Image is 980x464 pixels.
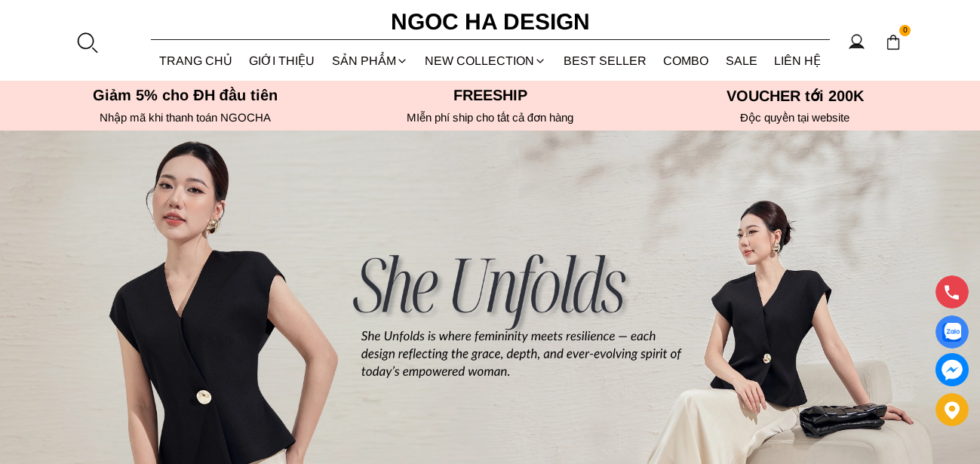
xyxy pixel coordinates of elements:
[453,87,527,103] font: Freeship
[935,315,969,349] a: Display image
[324,41,417,81] div: SẢN PHẨM
[717,41,766,81] a: SALE
[647,87,943,105] h5: VOUCHER tới 200K
[151,41,241,81] a: TRANG CHỦ
[766,41,830,81] a: LIÊN HỆ
[555,41,656,81] a: BEST SELLER
[655,41,717,81] a: Combo
[899,25,911,37] span: 0
[343,111,638,124] h6: MIễn phí ship cho tất cả đơn hàng
[416,41,555,81] a: NEW COLLECTION
[241,41,324,81] a: GIỚI THIỆU
[942,323,961,342] img: Display image
[647,111,943,124] h6: Độc quyền tại website
[935,353,969,386] a: messenger
[377,4,604,40] a: Ngoc Ha Design
[885,34,902,51] img: img-CART-ICON-ksit0nf1
[100,111,271,124] font: Nhập mã khi thanh toán NGOCHA
[93,87,278,103] font: Giảm 5% cho ĐH đầu tiên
